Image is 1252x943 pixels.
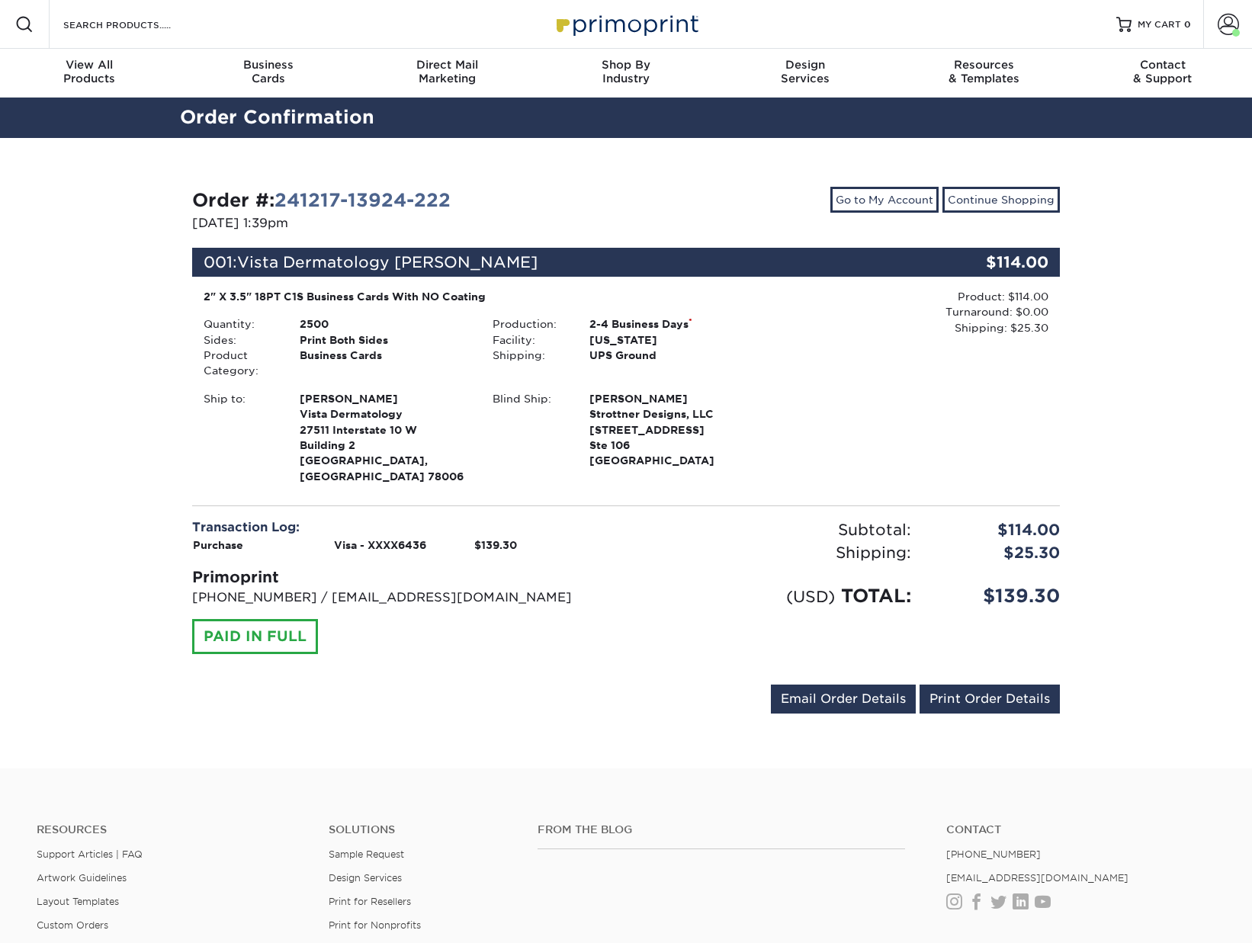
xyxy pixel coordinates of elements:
input: SEARCH PRODUCTS..... [62,15,210,34]
p: [DATE] 1:39pm [192,214,615,233]
span: [PERSON_NAME] [589,391,759,406]
span: Shop By [537,58,716,72]
div: $25.30 [923,541,1071,564]
a: BusinessCards [179,49,358,98]
span: MY CART [1138,18,1181,31]
a: Design Services [329,872,402,884]
strong: $139.30 [474,539,517,551]
div: Facility: [481,332,577,348]
small: (USD) [786,587,835,606]
a: Print for Resellers [329,896,411,907]
a: Layout Templates [37,896,119,907]
div: & Support [1073,58,1252,85]
a: Email Order Details [771,685,916,714]
span: Direct Mail [358,58,537,72]
a: Continue Shopping [942,187,1060,213]
a: DesignServices [715,49,894,98]
div: Primoprint [192,566,615,589]
div: Product Category: [192,348,288,379]
div: Shipping: [626,541,923,564]
img: Primoprint [550,8,702,40]
div: Production: [481,316,577,332]
a: Support Articles | FAQ [37,848,143,860]
div: Transaction Log: [192,518,615,537]
a: Artwork Guidelines [37,872,127,884]
span: Business [179,58,358,72]
div: Cards [179,58,358,85]
h4: Solutions [329,823,515,836]
div: 2" X 3.5" 18PT C1S Business Cards With NO Coating [204,289,759,304]
span: Building 2 [300,438,470,453]
div: Subtotal: [626,518,923,541]
div: [US_STATE] [578,332,771,348]
a: Direct MailMarketing [358,49,537,98]
span: Vista Dermatology [300,406,470,422]
span: Design [715,58,894,72]
div: 2500 [288,316,481,332]
div: Print Both Sides [288,332,481,348]
strong: [GEOGRAPHIC_DATA] [589,391,759,467]
a: Contact [946,823,1215,836]
div: Sides: [192,332,288,348]
div: $114.00 [923,518,1071,541]
div: UPS Ground [578,348,771,363]
strong: Order #: [192,189,451,211]
a: Custom Orders [37,919,108,931]
div: 001: [192,248,915,277]
span: 0 [1184,19,1191,30]
span: [STREET_ADDRESS] [589,422,759,438]
strong: [GEOGRAPHIC_DATA], [GEOGRAPHIC_DATA] 78006 [300,391,470,483]
a: Print for Nonprofits [329,919,421,931]
div: Services [715,58,894,85]
div: 2-4 Business Days [578,316,771,332]
p: [PHONE_NUMBER] / [EMAIL_ADDRESS][DOMAIN_NAME] [192,589,615,607]
div: Industry [537,58,716,85]
div: Quantity: [192,316,288,332]
strong: Purchase [193,539,243,551]
span: Resources [894,58,1074,72]
a: Shop ByIndustry [537,49,716,98]
a: [PHONE_NUMBER] [946,848,1041,860]
div: Shipping: [481,348,577,363]
span: Contact [1073,58,1252,72]
span: TOTAL: [841,585,911,607]
span: Ste 106 [589,438,759,453]
span: Vista Dermatology [PERSON_NAME] [237,253,538,271]
div: Blind Ship: [481,391,577,469]
a: Go to My Account [830,187,939,213]
div: $139.30 [923,582,1071,610]
a: [EMAIL_ADDRESS][DOMAIN_NAME] [946,872,1128,884]
div: Marketing [358,58,537,85]
a: 241217-13924-222 [274,189,451,211]
span: Strottner Designs, LLC [589,406,759,422]
strong: Visa - XXXX6436 [334,539,426,551]
a: Resources& Templates [894,49,1074,98]
a: Sample Request [329,848,404,860]
div: $114.00 [915,248,1060,277]
div: & Templates [894,58,1074,85]
div: Ship to: [192,391,288,484]
h4: From the Blog [538,823,905,836]
span: [PERSON_NAME] [300,391,470,406]
h2: Order Confirmation [169,104,1083,132]
span: 27511 Interstate 10 W [300,422,470,438]
a: Print Order Details [920,685,1060,714]
h4: Resources [37,823,306,836]
div: Business Cards [288,348,481,379]
div: PAID IN FULL [192,619,318,654]
div: Product: $114.00 Turnaround: $0.00 Shipping: $25.30 [771,289,1048,335]
a: Contact& Support [1073,49,1252,98]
